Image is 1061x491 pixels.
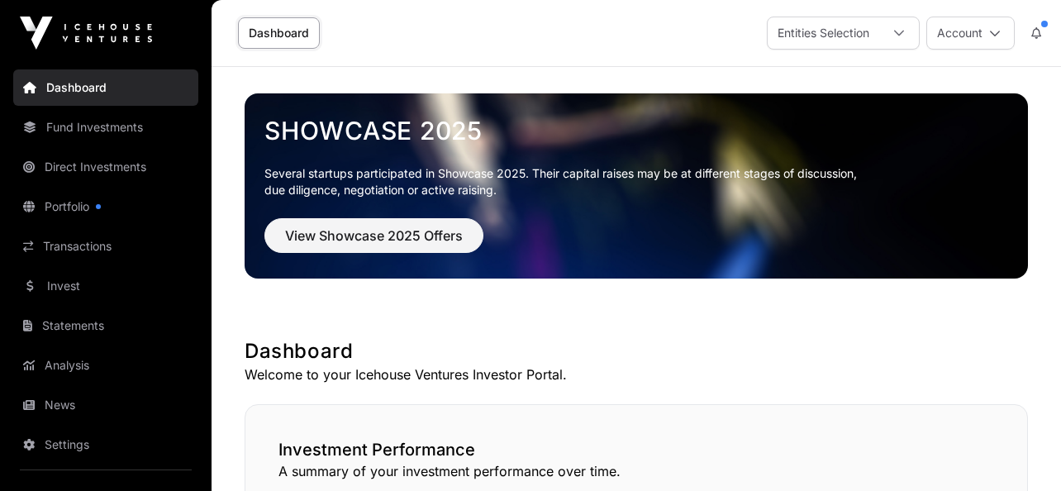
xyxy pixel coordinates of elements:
a: Direct Investments [13,149,198,185]
a: Transactions [13,228,198,265]
img: Icehouse Ventures Logo [20,17,152,50]
p: Welcome to your Icehouse Ventures Investor Portal. [245,365,1028,384]
a: Invest [13,268,198,304]
iframe: Chat Widget [978,412,1061,491]
button: Account [926,17,1015,50]
a: Analysis [13,347,198,384]
a: View Showcase 2025 Offers [264,235,483,251]
p: Several startups participated in Showcase 2025. Their capital raises may be at different stages o... [264,165,1008,198]
a: News [13,387,198,423]
span: View Showcase 2025 Offers [285,226,463,245]
a: Showcase 2025 [264,116,1008,145]
a: Portfolio [13,188,198,225]
div: Entities Selection [768,17,879,49]
a: Fund Investments [13,109,198,145]
button: View Showcase 2025 Offers [264,218,483,253]
p: A summary of your investment performance over time. [278,461,994,481]
h2: Investment Performance [278,438,994,461]
h1: Dashboard [245,338,1028,365]
a: Statements [13,307,198,344]
a: Settings [13,427,198,463]
img: Showcase 2025 [245,93,1028,279]
a: Dashboard [13,69,198,106]
a: Dashboard [238,17,320,49]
